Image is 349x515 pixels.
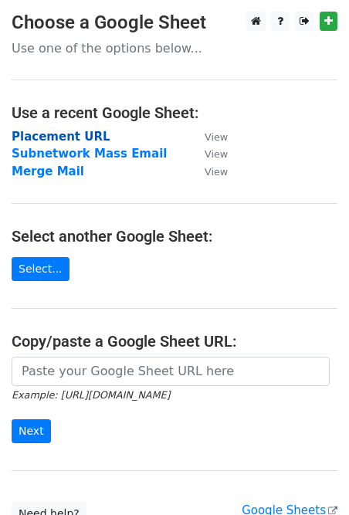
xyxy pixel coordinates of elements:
[189,147,228,161] a: View
[12,164,84,178] a: Merge Mail
[12,332,337,351] h4: Copy/paste a Google Sheet URL:
[205,148,228,160] small: View
[12,12,337,34] h3: Choose a Google Sheet
[272,441,349,515] iframe: Chat Widget
[12,40,337,56] p: Use one of the options below...
[12,103,337,122] h4: Use a recent Google Sheet:
[205,166,228,178] small: View
[12,130,110,144] a: Placement URL
[12,357,330,386] input: Paste your Google Sheet URL here
[12,147,167,161] a: Subnetwork Mass Email
[189,164,228,178] a: View
[12,257,69,281] a: Select...
[12,419,51,443] input: Next
[205,131,228,143] small: View
[12,389,170,401] small: Example: [URL][DOMAIN_NAME]
[12,227,337,246] h4: Select another Google Sheet:
[189,130,228,144] a: View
